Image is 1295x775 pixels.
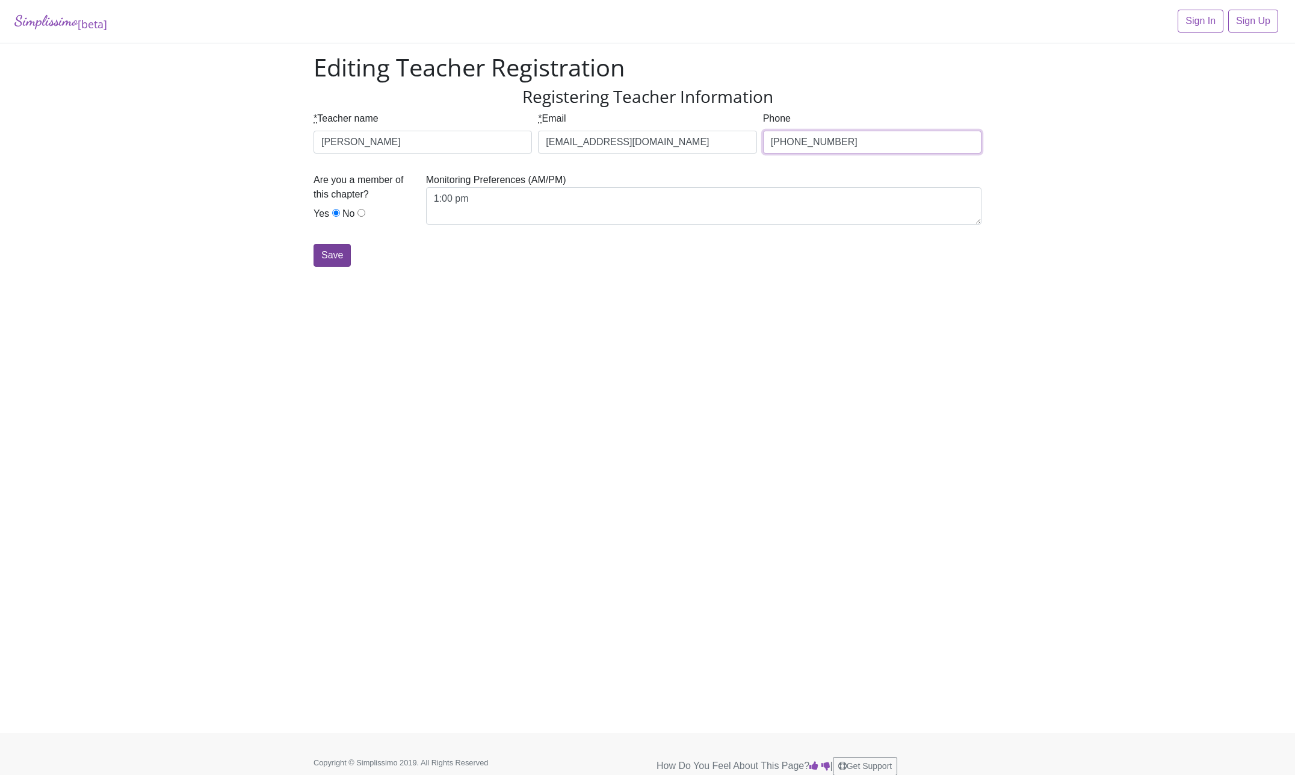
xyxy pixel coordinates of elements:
[314,53,981,82] h1: Editing Teacher Registration
[538,111,566,126] label: Email
[78,17,107,31] sub: [beta]
[314,111,379,126] label: Teacher name
[1178,10,1223,33] a: Sign In
[538,113,542,123] abbr: required
[314,244,351,267] input: Save
[314,173,420,202] label: Are you a member of this chapter?
[342,207,354,221] label: No
[314,207,329,221] label: Yes
[314,87,981,107] h3: Registering Teacher Information
[763,111,791,126] label: Phone
[426,187,981,225] textarea: 11:00 AM
[314,757,524,768] p: Copyright © Simplissimo 2019. All Rights Reserved
[14,10,107,33] a: Simplissimo[beta]
[1228,10,1278,33] a: Sign Up
[423,173,984,234] div: Monitoring Preferences (AM/PM)
[314,113,317,123] abbr: required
